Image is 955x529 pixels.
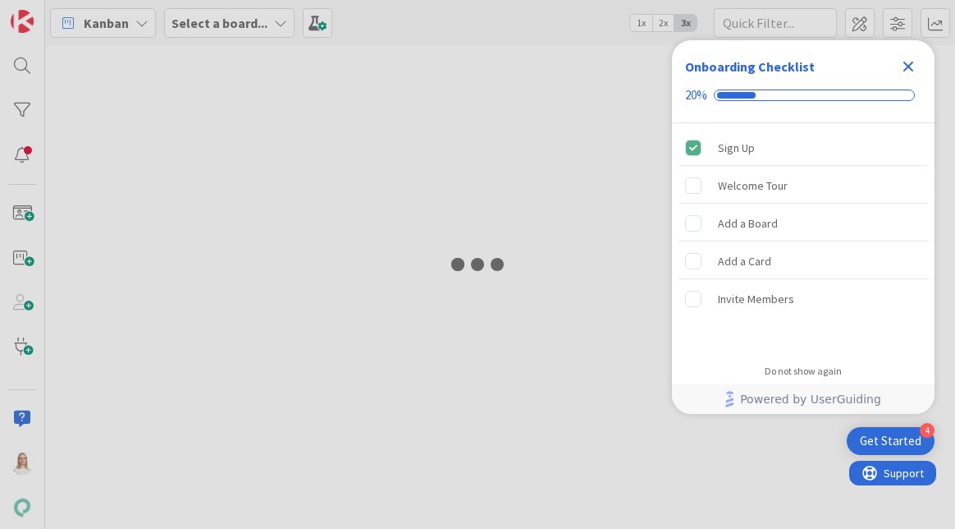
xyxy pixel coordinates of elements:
[685,88,921,103] div: Checklist progress: 20%
[685,57,815,76] div: Onboarding Checklist
[920,423,934,438] div: 4
[680,384,926,414] a: Powered by UserGuiding
[860,433,921,449] div: Get Started
[718,289,794,309] div: Invite Members
[672,384,934,414] div: Footer
[679,281,928,317] div: Invite Members is incomplete.
[679,168,928,204] div: Welcome Tour is incomplete.
[685,88,707,103] div: 20%
[740,389,881,409] span: Powered by UserGuiding
[672,123,934,354] div: Checklist items
[718,176,788,195] div: Welcome Tour
[765,365,842,378] div: Do not show again
[679,205,928,241] div: Add a Board is incomplete.
[718,138,755,158] div: Sign Up
[895,53,921,80] div: Close Checklist
[679,243,928,279] div: Add a Card is incomplete.
[679,130,928,166] div: Sign Up is complete.
[672,40,934,414] div: Checklist Container
[718,251,771,271] div: Add a Card
[718,214,778,233] div: Add a Board
[34,2,75,22] span: Support
[847,427,934,455] div: Open Get Started checklist, remaining modules: 4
